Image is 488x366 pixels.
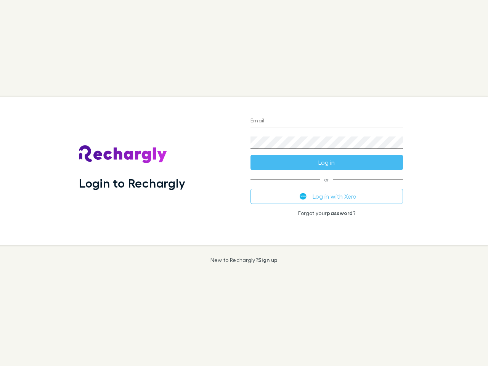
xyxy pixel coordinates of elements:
p: Forgot your ? [250,210,403,216]
a: password [327,210,353,216]
a: Sign up [258,257,278,263]
span: or [250,179,403,180]
button: Log in [250,155,403,170]
img: Xero's logo [300,193,307,200]
h1: Login to Rechargly [79,176,185,190]
p: New to Rechargly? [210,257,278,263]
img: Rechargly's Logo [79,145,167,164]
button: Log in with Xero [250,189,403,204]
